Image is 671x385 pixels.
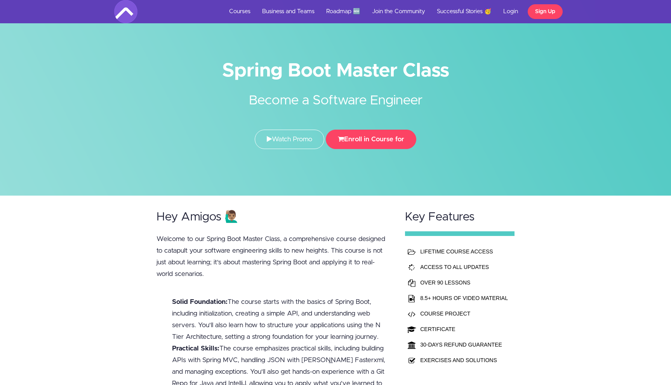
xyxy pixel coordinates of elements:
[418,352,510,368] td: EXERCISES AND SOLUTIONS
[418,306,510,321] td: COURSE PROJECT
[172,298,228,305] b: Solid Foundation:
[418,259,510,275] td: ACCESS TO ALL UPDATES
[156,233,390,280] p: Welcome to our Spring Boot Master Class, a comprehensive course designed to catapult your softwar...
[418,244,510,259] td: LIFETIME COURSE ACCESS
[326,130,416,149] button: Enroll in Course for
[172,345,219,352] b: Practical Skills:
[190,80,481,110] h2: Become a Software Engineer
[418,321,510,337] td: CERTIFICATE
[114,62,557,80] h1: Spring Boot Master Class
[405,211,515,224] h2: Key Features
[418,275,510,290] td: OVER 90 LESSONS
[172,296,390,343] li: The course starts with the basics of Spring Boot, including initialization, creating a simple API...
[528,4,563,19] a: Sign Up
[418,290,510,306] td: 8.5+ HOURS OF VIDEO MATERIAL
[156,211,390,224] h2: Hey Amigos 🙋🏽‍♂️
[418,337,510,352] td: 30-DAYS REFUND GUARANTEE
[255,130,324,149] a: Watch Promo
